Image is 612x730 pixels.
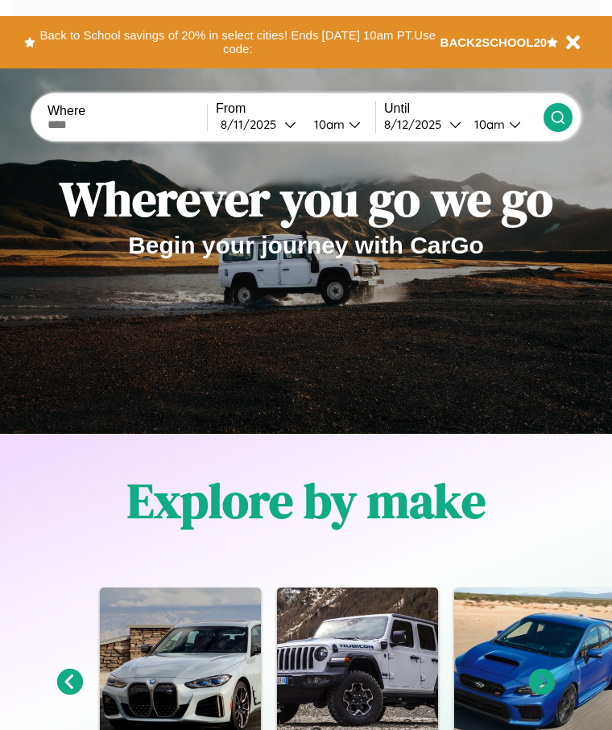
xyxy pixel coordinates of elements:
button: Back to School savings of 20% in select cities! Ends [DATE] 10am PT.Use code: [35,24,440,60]
div: 10am [466,117,509,132]
div: 10am [306,117,349,132]
button: 10am [301,116,375,133]
label: From [216,101,375,116]
div: 8 / 11 / 2025 [221,117,284,132]
label: Until [384,101,544,116]
label: Where [48,104,207,118]
div: 8 / 12 / 2025 [384,117,449,132]
button: 8/11/2025 [216,116,301,133]
b: BACK2SCHOOL20 [440,35,548,49]
h1: Explore by make [127,468,486,534]
button: 10am [461,116,544,133]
